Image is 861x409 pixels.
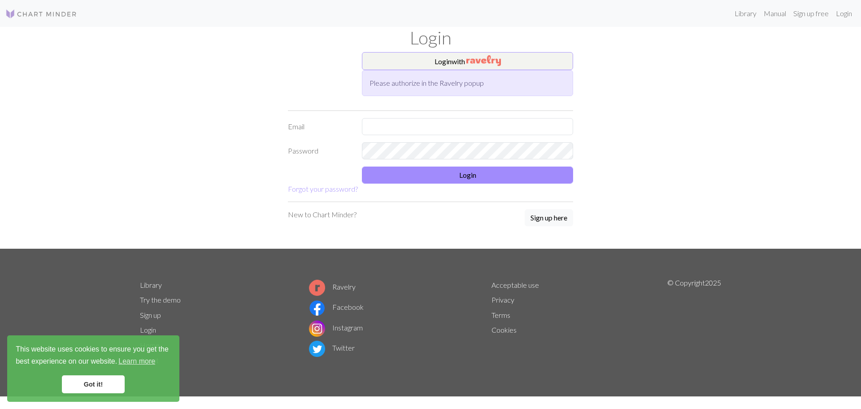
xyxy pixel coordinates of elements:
[362,167,573,184] button: Login
[62,375,125,393] a: dismiss cookie message
[135,27,726,48] h1: Login
[309,323,363,332] a: Instagram
[491,311,510,319] a: Terms
[309,282,356,291] a: Ravelry
[309,300,325,316] img: Facebook logo
[7,335,179,402] div: cookieconsent
[283,142,357,159] label: Password
[491,281,539,289] a: Acceptable use
[117,355,157,368] a: learn more about cookies
[309,343,355,352] a: Twitter
[760,4,790,22] a: Manual
[288,185,358,193] a: Forgot your password?
[466,55,501,66] img: Ravelry
[832,4,856,22] a: Login
[140,311,161,319] a: Sign up
[309,321,325,337] img: Instagram logo
[491,325,517,334] a: Cookies
[283,118,357,135] label: Email
[140,295,181,304] a: Try the demo
[140,281,162,289] a: Library
[16,344,171,368] span: This website uses cookies to ensure you get the best experience on our website.
[525,209,573,227] a: Sign up here
[288,209,357,220] p: New to Chart Minder?
[5,9,77,19] img: Logo
[309,341,325,357] img: Twitter logo
[790,4,832,22] a: Sign up free
[491,295,514,304] a: Privacy
[667,277,721,368] p: © Copyright 2025
[309,280,325,296] img: Ravelry logo
[362,52,573,70] button: Loginwith
[309,303,364,311] a: Facebook
[140,325,156,334] a: Login
[525,209,573,226] button: Sign up here
[731,4,760,22] a: Library
[362,70,573,96] div: Please authorize in the Ravelry popup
